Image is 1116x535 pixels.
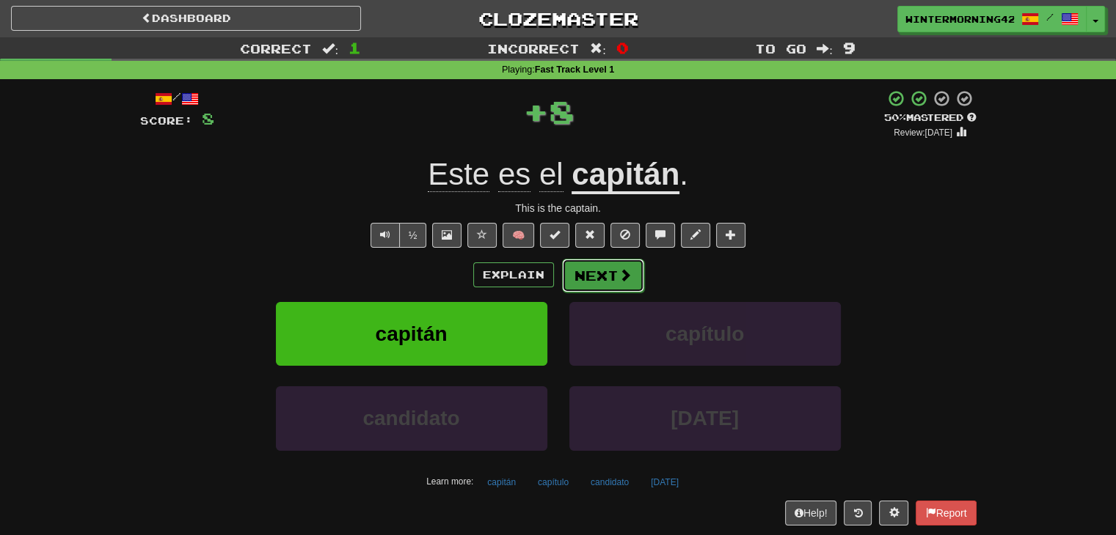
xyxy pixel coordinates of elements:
button: Report [916,501,976,525]
button: Explain [473,262,554,287]
button: candidato [276,386,547,450]
span: 0 [616,39,629,56]
button: Show image (alt+x) [432,223,462,248]
button: capitán [479,471,524,493]
button: Reset to 0% Mastered (alt+r) [575,223,605,248]
div: / [140,89,214,108]
button: ½ [399,223,427,248]
div: This is the captain. [140,201,977,215]
span: capitán [375,322,447,345]
button: Set this sentence to 100% Mastered (alt+m) [540,223,569,248]
a: Clozemaster [383,6,733,32]
span: es [498,157,530,192]
span: WinterMorning4201 [905,12,1014,26]
span: Este [428,157,489,192]
button: Discuss sentence (alt+u) [646,223,675,248]
button: Favorite sentence (alt+f) [467,223,497,248]
span: : [590,43,606,55]
button: Play sentence audio (ctl+space) [371,223,400,248]
button: capitán [276,302,547,366]
span: . [679,157,688,191]
small: Review: [DATE] [894,128,952,138]
strong: Fast Track Level 1 [535,64,615,75]
span: candidato [362,407,459,429]
div: Text-to-speech controls [368,223,427,248]
button: capítulo [569,302,841,366]
button: [DATE] [569,386,841,450]
button: Edit sentence (alt+d) [681,223,710,248]
div: Mastered [884,111,977,125]
button: Add to collection (alt+a) [716,223,745,248]
span: 8 [549,93,575,130]
u: capitán [572,157,679,194]
span: 8 [202,109,214,128]
a: WinterMorning4201 / [897,6,1087,32]
span: / [1046,12,1054,22]
span: To go [755,41,806,56]
button: 🧠 [503,223,534,248]
button: Help! [785,501,837,525]
span: Score: [140,114,193,127]
span: capítulo [665,322,744,345]
span: Correct [240,41,312,56]
span: 1 [349,39,361,56]
button: capítulo [530,471,577,493]
span: : [817,43,833,55]
span: : [322,43,338,55]
button: Next [562,259,644,292]
button: Ignore sentence (alt+i) [610,223,640,248]
span: el [539,157,564,192]
a: Dashboard [11,6,361,31]
button: candidato [583,471,637,493]
button: Round history (alt+y) [844,501,872,525]
button: [DATE] [643,471,687,493]
span: 50 % [884,111,906,123]
span: + [523,89,549,133]
span: Incorrect [487,41,580,56]
small: Learn more: [426,476,473,487]
span: [DATE] [671,407,739,429]
span: 9 [843,39,856,56]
